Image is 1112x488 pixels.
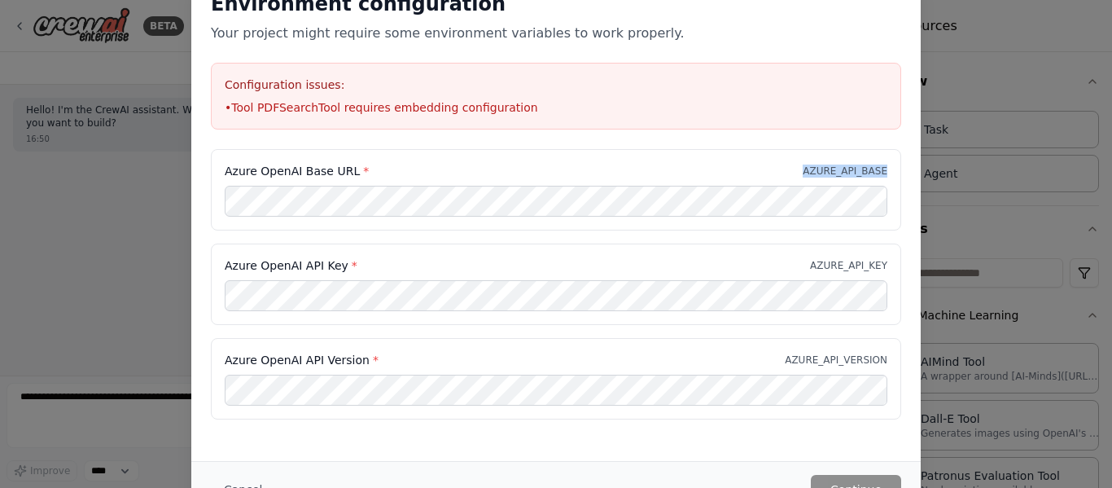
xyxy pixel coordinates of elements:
[211,24,901,43] p: Your project might require some environment variables to work properly.
[225,77,887,93] h3: Configuration issues:
[225,257,357,274] label: Azure OpenAI API Key
[225,352,379,368] label: Azure OpenAI API Version
[810,259,887,272] p: AZURE_API_KEY
[225,163,369,179] label: Azure OpenAI Base URL
[803,165,887,178] p: AZURE_API_BASE
[225,99,887,116] li: • Tool PDFSearchTool requires embedding configuration
[785,354,887,367] p: AZURE_API_VERSION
